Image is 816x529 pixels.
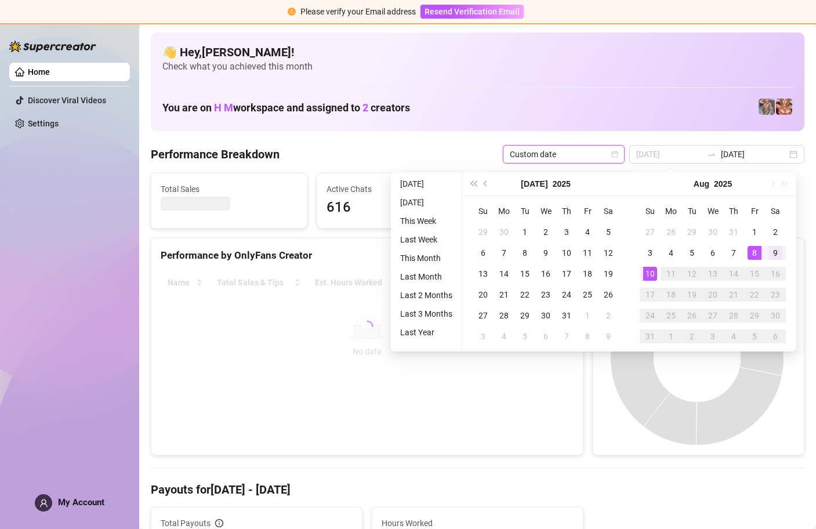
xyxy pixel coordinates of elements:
[640,222,661,242] td: 2025-07-27
[643,329,657,343] div: 31
[553,172,571,195] button: Choose a year
[664,309,678,323] div: 25
[396,288,457,302] li: Last 2 Months
[702,305,723,326] td: 2025-08-27
[514,222,535,242] td: 2025-07-01
[420,5,524,19] button: Resend Verification Email
[744,305,765,326] td: 2025-08-29
[664,329,678,343] div: 1
[685,309,699,323] div: 26
[765,284,786,305] td: 2025-08-23
[748,246,761,260] div: 8
[577,242,598,263] td: 2025-07-11
[361,321,373,332] span: loading
[694,172,709,195] button: Choose a month
[560,225,574,239] div: 3
[58,497,104,508] span: My Account
[514,284,535,305] td: 2025-07-22
[497,329,511,343] div: 4
[476,246,490,260] div: 6
[556,222,577,242] td: 2025-07-03
[685,288,699,302] div: 19
[598,263,619,284] td: 2025-07-19
[161,183,298,195] span: Total Sales
[727,288,741,302] div: 21
[706,329,720,343] div: 3
[723,201,744,222] th: Th
[702,326,723,347] td: 2025-09-03
[577,201,598,222] th: Fr
[510,146,618,163] span: Custom date
[28,119,59,128] a: Settings
[744,326,765,347] td: 2025-09-05
[685,329,699,343] div: 2
[535,222,556,242] td: 2025-07-02
[707,150,716,159] span: swap-right
[151,481,804,498] h4: Payouts for [DATE] - [DATE]
[535,305,556,326] td: 2025-07-30
[539,309,553,323] div: 30
[727,329,741,343] div: 4
[473,326,494,347] td: 2025-08-03
[643,246,657,260] div: 3
[723,222,744,242] td: 2025-07-31
[494,242,514,263] td: 2025-07-07
[598,305,619,326] td: 2025-08-02
[581,225,594,239] div: 4
[685,267,699,281] div: 12
[598,201,619,222] th: Sa
[151,146,280,162] h4: Performance Breakdown
[577,326,598,347] td: 2025-08-08
[473,263,494,284] td: 2025-07-13
[28,96,106,105] a: Discover Viral Videos
[598,222,619,242] td: 2025-07-05
[497,267,511,281] div: 14
[748,288,761,302] div: 22
[723,263,744,284] td: 2025-08-14
[518,288,532,302] div: 22
[706,267,720,281] div: 13
[748,267,761,281] div: 15
[643,225,657,239] div: 27
[535,242,556,263] td: 2025-07-09
[681,326,702,347] td: 2025-09-02
[214,102,233,114] span: H M
[514,305,535,326] td: 2025-07-29
[702,201,723,222] th: We
[497,246,511,260] div: 7
[518,329,532,343] div: 5
[476,309,490,323] div: 27
[748,329,761,343] div: 5
[702,263,723,284] td: 2025-08-13
[473,305,494,326] td: 2025-07-27
[765,242,786,263] td: 2025-08-09
[765,222,786,242] td: 2025-08-02
[514,201,535,222] th: Tu
[768,225,782,239] div: 2
[706,288,720,302] div: 20
[598,326,619,347] td: 2025-08-09
[556,263,577,284] td: 2025-07-17
[518,225,532,239] div: 1
[396,214,457,228] li: This Week
[28,67,50,77] a: Home
[577,284,598,305] td: 2025-07-25
[539,267,553,281] div: 16
[723,326,744,347] td: 2025-09-04
[362,102,368,114] span: 2
[768,309,782,323] div: 30
[768,246,782,260] div: 9
[721,148,787,161] input: End date
[601,329,615,343] div: 9
[723,242,744,263] td: 2025-08-07
[581,246,594,260] div: 11
[539,329,553,343] div: 6
[681,242,702,263] td: 2025-08-05
[661,305,681,326] td: 2025-08-25
[643,309,657,323] div: 24
[661,201,681,222] th: Mo
[664,267,678,281] div: 11
[723,305,744,326] td: 2025-08-28
[518,267,532,281] div: 15
[577,263,598,284] td: 2025-07-18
